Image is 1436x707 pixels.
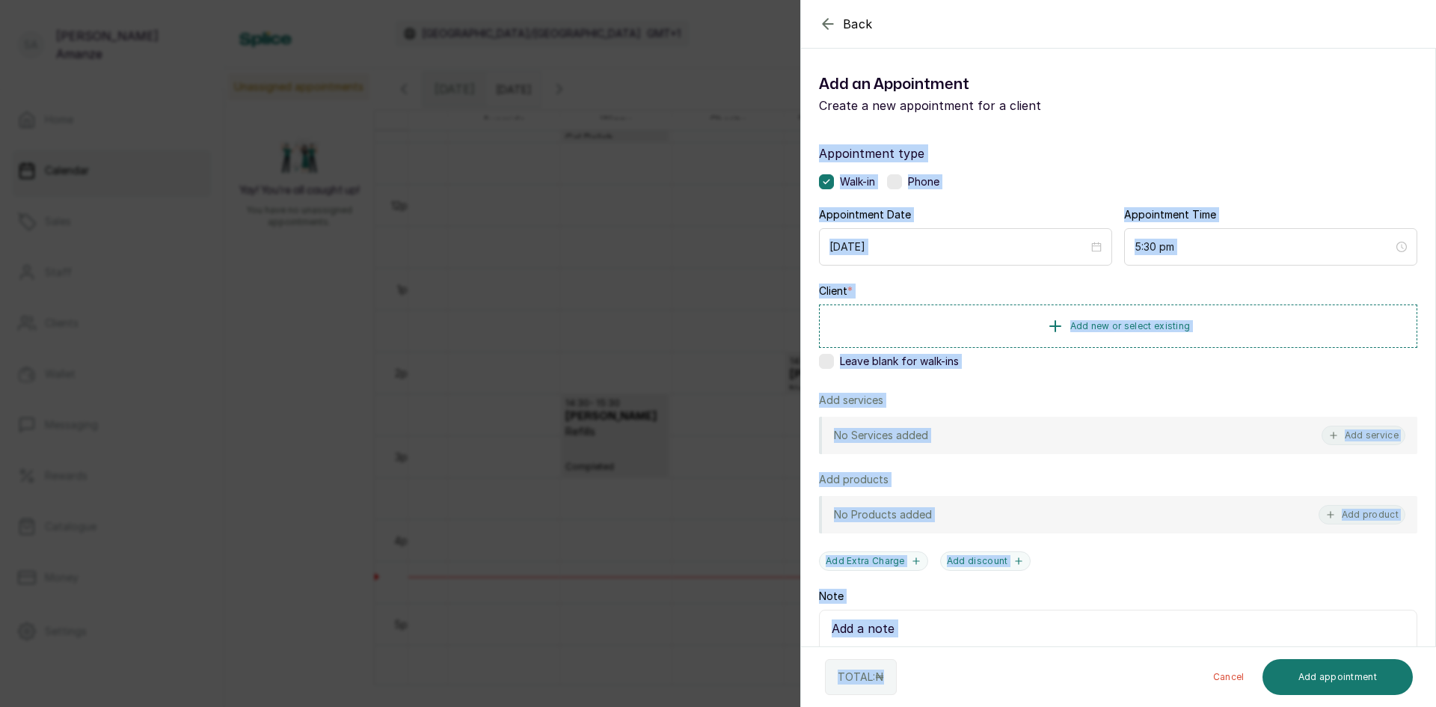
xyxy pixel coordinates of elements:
label: Note [819,589,844,604]
button: Add product [1319,505,1405,524]
button: Add new or select existing [819,304,1417,348]
input: Select date [829,239,1088,255]
button: Add discount [940,551,1031,571]
p: Create a new appointment for a client [819,97,1118,114]
p: No Services added [834,428,928,443]
span: Back [843,15,873,33]
button: Add service [1322,426,1405,445]
span: Add new or select existing [1070,320,1191,332]
p: TOTAL: ₦ [838,670,884,685]
label: Appointment Date [819,207,911,222]
label: Client [819,284,853,299]
label: Appointment type [819,144,1417,162]
p: No Products added [834,507,932,522]
button: Back [819,15,873,33]
button: Add Extra Charge [819,551,928,571]
span: Phone [908,174,939,189]
h1: Add an Appointment [819,73,1118,97]
span: Walk-in [840,174,875,189]
button: Add appointment [1262,659,1414,695]
span: Leave blank for walk-ins [840,354,959,369]
p: Add products [819,472,889,487]
label: Appointment Time [1124,207,1216,222]
input: Select time [1135,239,1393,255]
button: Cancel [1201,659,1256,695]
p: Add services [819,393,883,408]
